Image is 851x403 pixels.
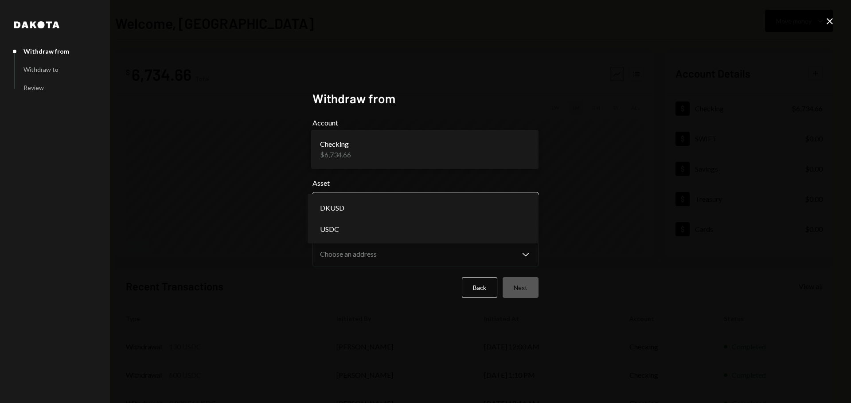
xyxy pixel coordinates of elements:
h2: Withdraw from [312,90,539,107]
label: Account [312,117,539,128]
span: DKUSD [320,203,344,213]
button: Account [312,132,539,167]
div: Withdraw from [23,47,69,55]
span: USDC [320,224,339,235]
label: Asset [312,178,539,188]
button: Back [462,277,497,298]
button: Source Address [312,242,539,266]
button: Asset [312,192,539,217]
div: Review [23,84,44,91]
div: Withdraw to [23,66,59,73]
